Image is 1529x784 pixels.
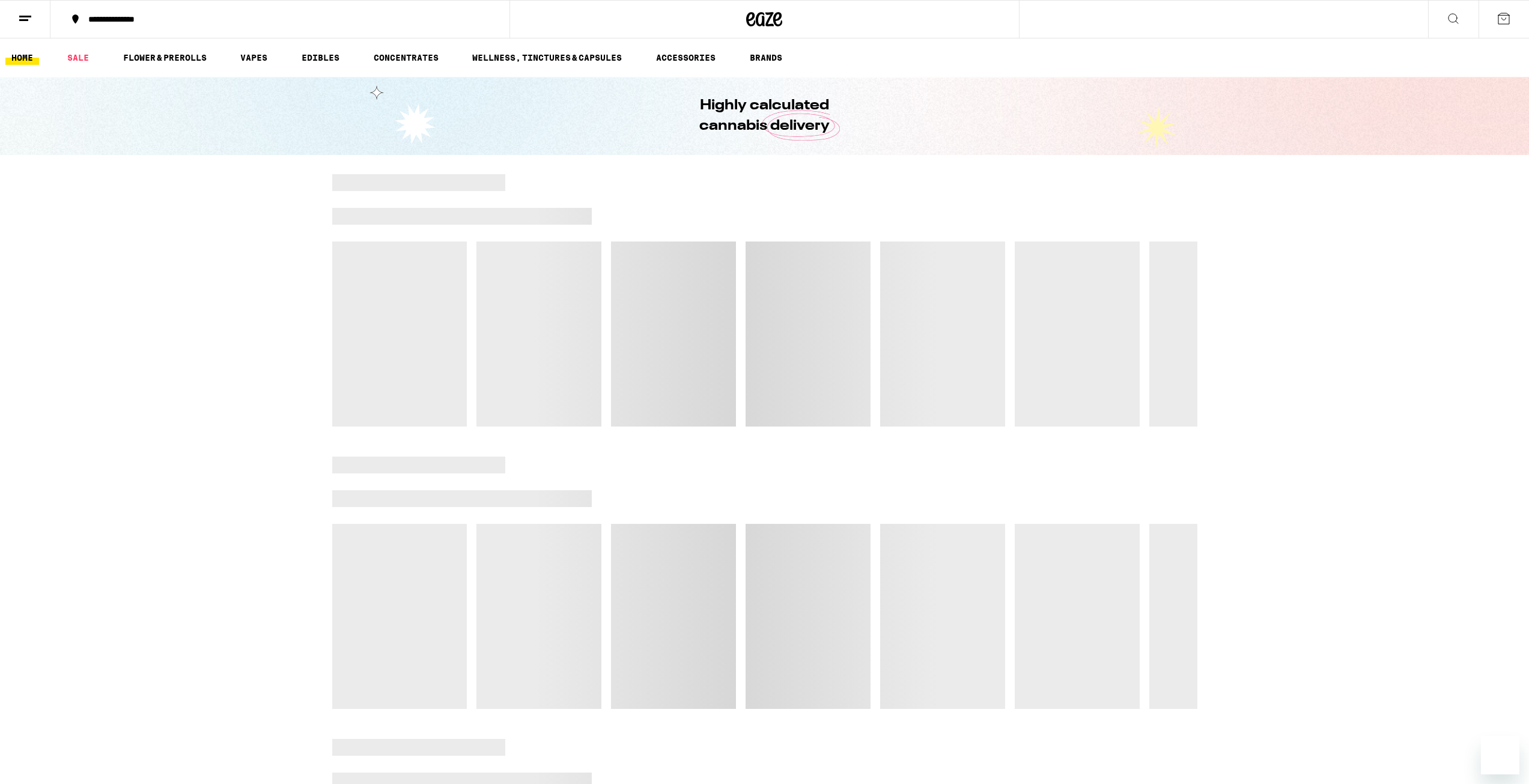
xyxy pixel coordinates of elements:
[117,50,213,65] a: FLOWER & PREROLLS
[466,50,628,65] a: WELLNESS, TINCTURES & CAPSULES
[296,50,345,65] a: EDIBLES
[744,50,788,65] a: BRANDS
[650,50,722,65] a: ACCESSORIES
[5,50,39,65] a: HOME
[368,50,445,65] a: CONCENTRATES
[234,50,273,65] a: VAPES
[61,50,95,65] a: SALE
[1481,736,1519,774] iframe: Button to launch messaging window
[666,96,864,136] h1: Highly calculated cannabis delivery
